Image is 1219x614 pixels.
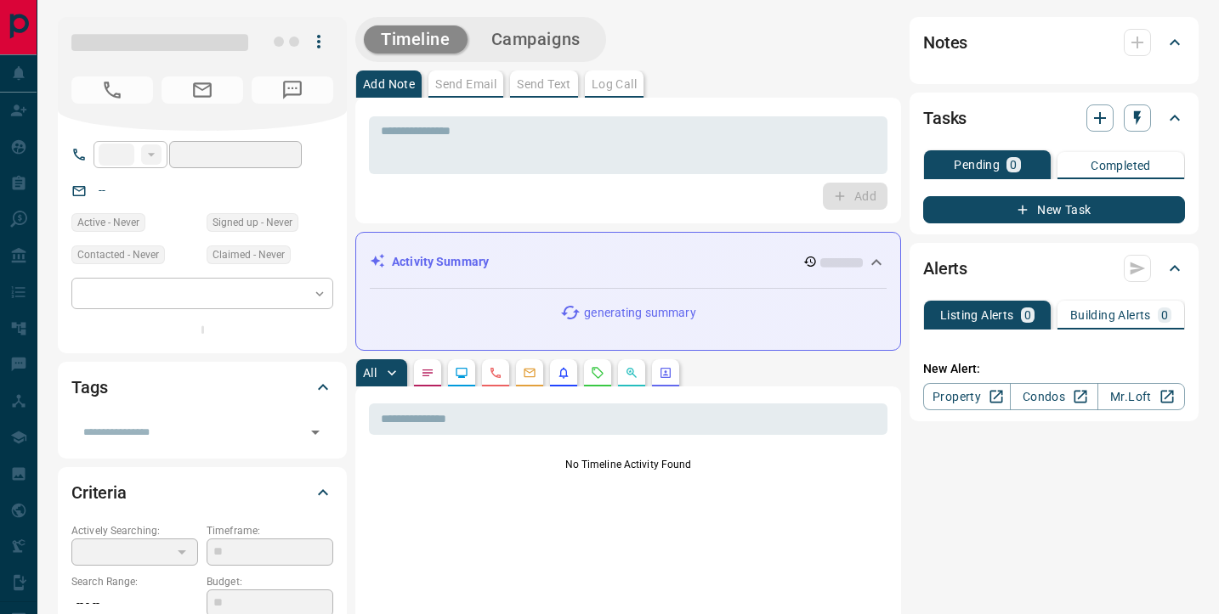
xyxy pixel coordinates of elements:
svg: Calls [489,366,502,380]
p: 0 [1161,309,1168,321]
svg: Notes [421,366,434,380]
p: Listing Alerts [940,309,1014,321]
p: Actively Searching: [71,523,198,538]
span: No Email [162,76,243,104]
p: Completed [1091,160,1151,172]
svg: Emails [523,366,536,380]
a: Mr.Loft [1097,383,1185,410]
button: Timeline [364,25,468,54]
p: New Alert: [923,360,1185,378]
span: Active - Never [77,214,139,231]
div: Notes [923,22,1185,63]
span: No Number [71,76,153,104]
button: New Task [923,196,1185,223]
p: Building Alerts [1070,309,1151,321]
span: Claimed - Never [213,246,285,263]
span: Signed up - Never [213,214,292,231]
a: Condos [1010,383,1097,410]
h2: Notes [923,29,967,56]
svg: Listing Alerts [557,366,570,380]
div: Criteria [71,472,333,513]
p: All [363,367,377,379]
h2: Tasks [923,104,967,132]
span: Contacted - Never [77,246,159,263]
p: Budget: [207,574,333,589]
svg: Agent Actions [659,366,672,380]
p: Pending [954,159,1000,171]
div: Tags [71,367,333,408]
span: No Number [252,76,333,104]
div: Tasks [923,98,1185,138]
p: Add Note [363,78,415,90]
p: 0 [1010,159,1017,171]
svg: Lead Browsing Activity [455,366,468,380]
p: generating summary [584,304,695,322]
div: Activity Summary [370,246,887,278]
p: Search Range: [71,574,198,589]
h2: Criteria [71,479,127,506]
div: Alerts [923,248,1185,289]
p: Activity Summary [392,253,489,271]
svg: Opportunities [625,366,638,380]
p: No Timeline Activity Found [369,457,887,472]
p: Timeframe: [207,523,333,538]
a: Property [923,383,1011,410]
button: Campaigns [474,25,598,54]
h2: Alerts [923,255,967,282]
p: 0 [1024,309,1031,321]
button: Open [303,420,327,444]
svg: Requests [591,366,604,380]
h2: Tags [71,374,107,401]
a: -- [99,183,105,197]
